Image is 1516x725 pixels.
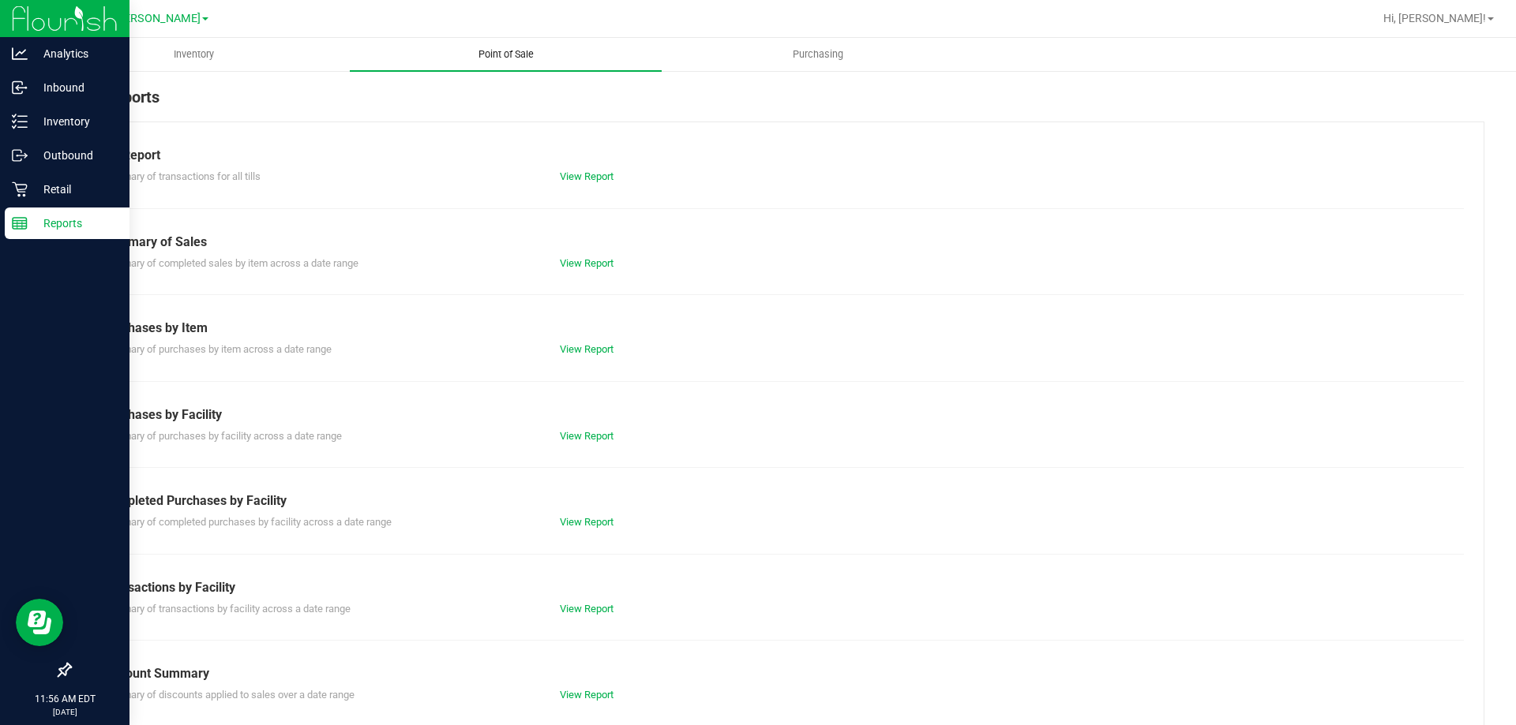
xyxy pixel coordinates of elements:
[102,491,1452,510] div: Completed Purchases by Facility
[102,343,332,355] span: Summary of purchases by item across a date range
[102,170,261,182] span: Summary of transactions for all tills
[12,46,28,62] inline-svg: Analytics
[102,257,358,269] span: Summary of completed sales by item across a date range
[16,599,63,646] iframe: Resource center
[560,343,614,355] a: View Report
[102,578,1452,597] div: Transactions by Facility
[102,233,1452,252] div: Summary of Sales
[7,706,122,718] p: [DATE]
[69,85,1484,121] div: POS Reports
[12,181,28,197] inline-svg: Retail
[102,603,351,615] span: Summary of transactions by facility across a date range
[28,78,122,97] p: Inbound
[560,170,614,182] a: View Report
[152,47,235,62] span: Inventory
[12,148,28,163] inline-svg: Outbound
[102,664,1452,683] div: Discount Summary
[28,214,122,233] p: Reports
[102,319,1452,338] div: Purchases by Item
[114,12,201,25] span: [PERSON_NAME]
[560,689,614,701] a: View Report
[12,80,28,95] inline-svg: Inbound
[28,44,122,63] p: Analytics
[102,430,342,442] span: Summary of purchases by facility across a date range
[662,38,974,71] a: Purchasing
[7,692,122,706] p: 11:56 AM EDT
[12,114,28,129] inline-svg: Inventory
[560,430,614,442] a: View Report
[102,516,392,528] span: Summary of completed purchases by facility across a date range
[1383,12,1486,24] span: Hi, [PERSON_NAME]!
[771,47,865,62] span: Purchasing
[12,215,28,231] inline-svg: Reports
[28,112,122,131] p: Inventory
[102,689,355,701] span: Summary of discounts applied to sales over a date range
[560,603,614,615] a: View Report
[38,38,350,71] a: Inventory
[457,47,555,62] span: Point of Sale
[102,405,1452,424] div: Purchases by Facility
[560,257,614,269] a: View Report
[560,516,614,528] a: View Report
[102,146,1452,165] div: Till Report
[28,146,122,165] p: Outbound
[350,38,662,71] a: Point of Sale
[28,180,122,199] p: Retail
